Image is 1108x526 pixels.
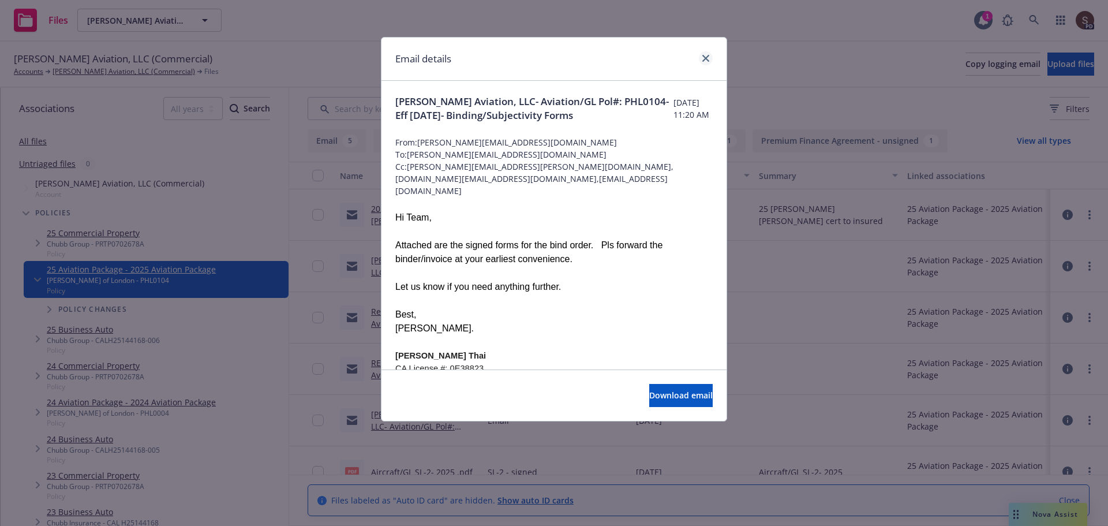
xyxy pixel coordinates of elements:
[395,161,713,197] span: Cc: [PERSON_NAME][EMAIL_ADDRESS][PERSON_NAME][DOMAIN_NAME],[DOMAIN_NAME][EMAIL_ADDRESS][DOMAIN_NA...
[395,95,673,122] span: [PERSON_NAME] Aviation, LLC- Aviation/GL Pol#: PHL0104- Eff [DATE]- Binding/Subjectivity Forms
[395,148,713,161] span: To: [PERSON_NAME][EMAIL_ADDRESS][DOMAIN_NAME]
[395,308,713,322] div: Best,
[673,96,713,121] span: [DATE] 11:20 AM
[395,280,713,294] div: Let us know if you need anything further.
[699,51,713,65] a: close
[649,390,713,401] span: Download email
[649,384,713,407] button: Download email
[395,211,713,225] div: Hi Team,
[395,322,713,335] div: [PERSON_NAME].
[395,362,713,375] div: CA License #: 0E38823
[395,136,713,148] span: From: [PERSON_NAME][EMAIL_ADDRESS][DOMAIN_NAME]
[395,351,486,360] b: [PERSON_NAME] Thai
[395,51,451,66] h1: Email details
[395,238,713,266] div: Attached are the signed forms for the bind order. Pls forward the binder/invoice at your earliest...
